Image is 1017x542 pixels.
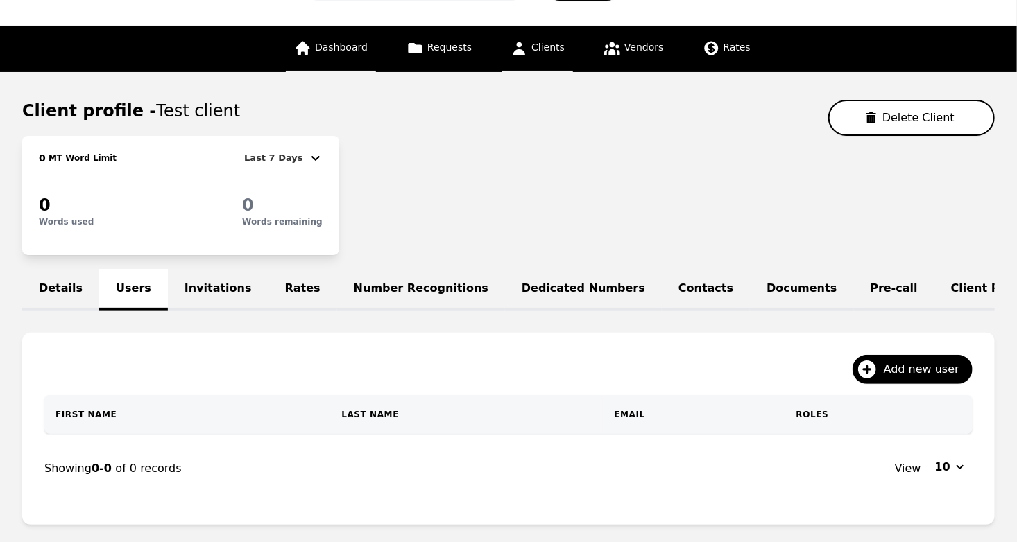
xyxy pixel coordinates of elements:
h2: MT Word Limit [46,152,117,164]
a: Dashboard [286,26,376,72]
a: Invitations [168,269,268,311]
button: 10 [927,456,973,478]
div: Last 7 Days [244,150,308,166]
button: Add new user [853,355,973,384]
span: Rates [724,42,751,53]
a: Clients [502,26,573,72]
a: Pre-call [854,269,934,311]
a: Details [22,269,99,311]
p: Words remaining [242,216,322,227]
span: Test client [156,101,240,121]
span: 0 [39,152,46,164]
a: Contacts [662,269,750,311]
span: 0-0 [92,462,115,475]
th: Last Name [330,395,603,434]
span: Add new user [884,361,969,378]
span: Dashboard [315,42,368,53]
th: Roles [785,395,973,434]
a: Requests [398,26,480,72]
button: Delete Client [828,100,995,136]
h1: Client profile - [22,100,240,122]
span: Requests [427,42,472,53]
a: Vendors [595,26,672,72]
div: Showing of 0 records [44,460,508,477]
span: View [895,460,921,477]
th: First Name [44,395,330,434]
span: Vendors [624,42,663,53]
th: Email [603,395,785,434]
span: 0 [39,195,51,215]
a: Number Recognitions [337,269,505,311]
a: Dedicated Numbers [505,269,662,311]
a: Rates [694,26,759,72]
nav: Page navigation [44,435,973,502]
span: 0 [242,195,254,215]
p: Words used [39,216,94,227]
span: Clients [531,42,565,53]
a: Rates [268,269,337,311]
span: 10 [935,459,950,475]
a: Documents [750,269,853,311]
